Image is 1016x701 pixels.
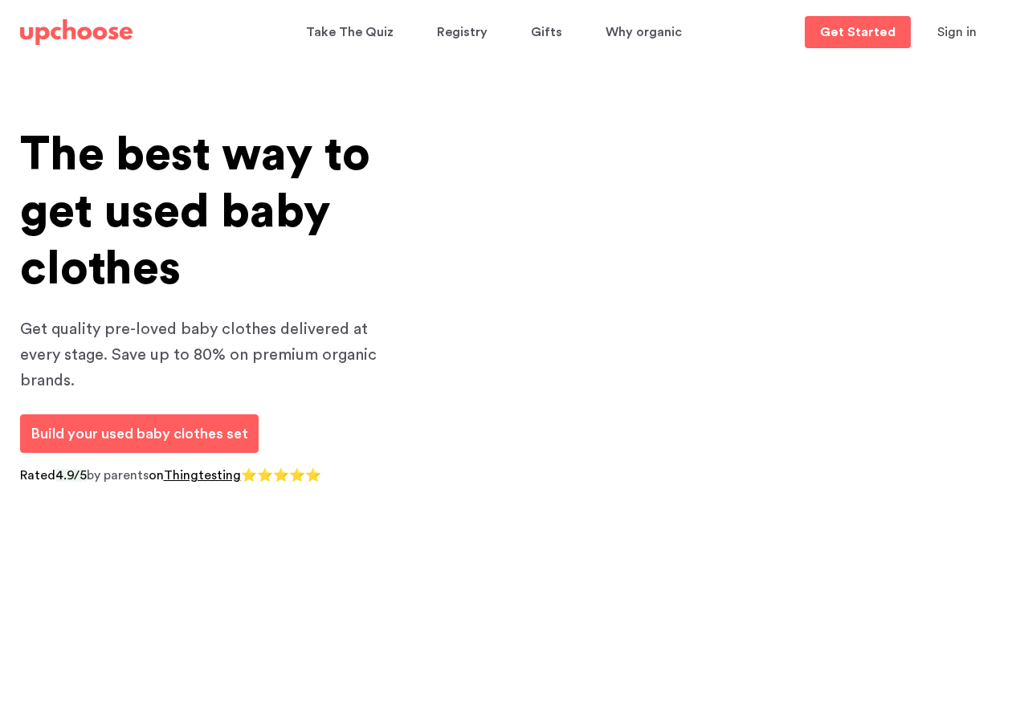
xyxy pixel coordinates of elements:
[164,469,241,482] a: Thingtesting
[55,469,87,482] span: 4.9/5
[20,19,133,45] img: UpChoose
[805,16,911,48] a: Get Started
[306,17,398,48] a: Take The Quiz
[149,469,164,482] span: on
[20,466,406,487] p: by parents
[937,26,977,39] span: Sign in
[241,469,321,482] span: ⭐⭐⭐⭐⭐
[20,469,55,482] span: Rated
[437,17,488,48] span: Registry
[20,414,259,453] a: Build your used baby clothes set
[606,17,687,48] a: Why organic
[20,316,406,393] p: Get quality pre-loved baby clothes delivered at every stage. Save up to 80% on premium organic br...
[606,17,682,48] span: Why organic
[306,19,394,45] p: Take The Quiz
[531,17,562,48] span: Gifts
[917,16,997,48] button: Sign in
[531,17,567,48] a: Gifts
[820,26,896,39] p: Get Started
[437,17,492,48] a: Registry
[20,16,133,49] a: UpChoose
[31,426,248,441] span: Build your used baby clothes set
[20,132,370,292] span: The best way to get used baby clothes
